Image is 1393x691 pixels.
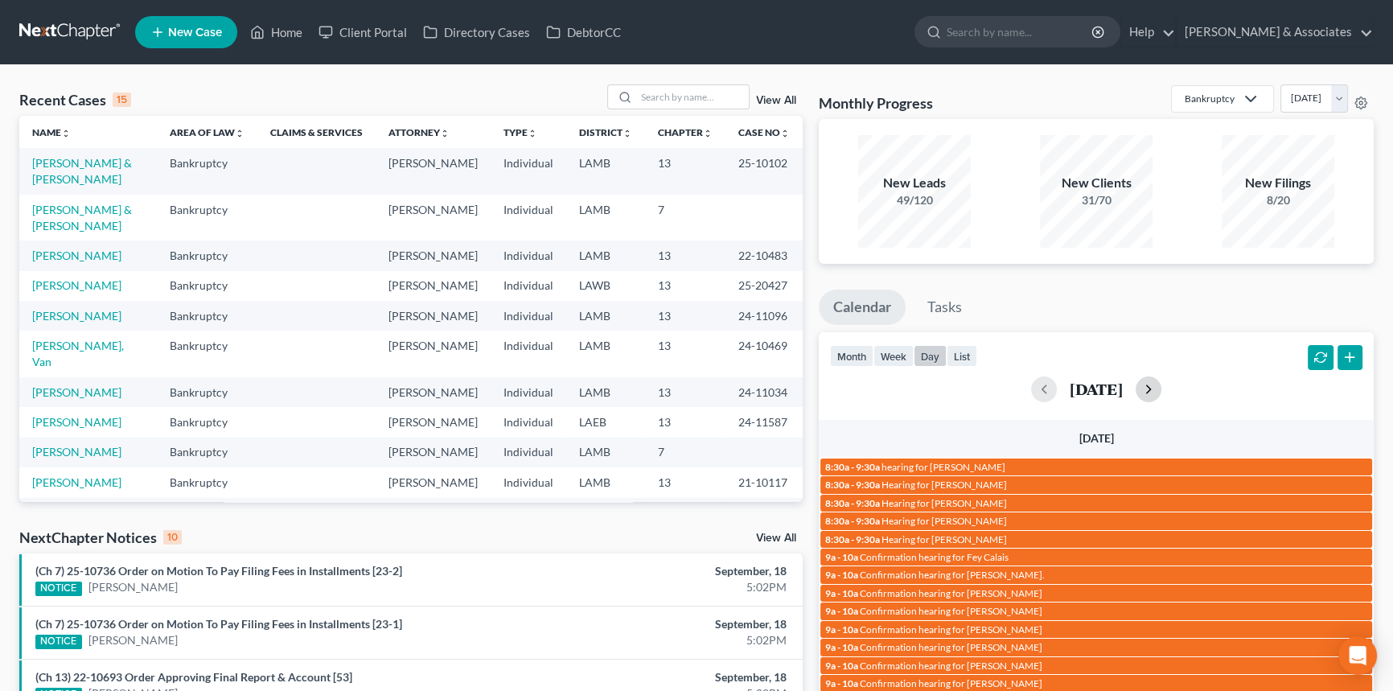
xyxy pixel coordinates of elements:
div: 10 [163,530,182,545]
td: LAMB [566,467,645,497]
td: Bankruptcy [157,467,257,497]
div: 15 [113,93,131,107]
div: Bankruptcy [1185,92,1235,105]
a: [PERSON_NAME] [32,475,121,489]
td: LAMB [566,498,645,528]
td: LAMB [566,301,645,331]
td: Individual [491,195,566,241]
span: Confirmation hearing for Fey Calais [860,551,1009,563]
a: [PERSON_NAME] & [PERSON_NAME] [32,203,132,232]
div: New Filings [1222,174,1334,192]
a: [PERSON_NAME] [32,278,121,292]
td: 21-10117 [725,467,803,497]
td: Individual [491,407,566,437]
td: 13 [645,271,725,301]
a: Attorneyunfold_more [388,126,450,138]
span: Hearing for [PERSON_NAME] [881,479,1007,491]
td: 24-11096 [725,301,803,331]
td: LAMB [566,148,645,194]
a: View All [756,95,796,106]
td: LAEB [566,407,645,437]
td: Individual [491,331,566,376]
input: Search by name... [636,85,749,109]
td: 7 [645,195,725,241]
a: [PERSON_NAME] & Associates [1177,18,1373,47]
a: [PERSON_NAME] [32,385,121,399]
td: Bankruptcy [157,271,257,301]
a: [PERSON_NAME] [32,249,121,262]
button: list [947,345,977,367]
a: Tasks [913,290,976,325]
div: Recent Cases [19,90,131,109]
td: 24-11587 [725,407,803,437]
span: 9a - 10a [825,641,858,653]
td: [PERSON_NAME] [376,241,491,270]
a: [PERSON_NAME] [88,579,178,595]
a: Calendar [819,290,906,325]
a: Area of Lawunfold_more [170,126,244,138]
th: Claims & Services [257,116,376,148]
span: 9a - 10a [825,677,858,689]
td: 13 [645,467,725,497]
td: Bankruptcy [157,377,257,407]
span: Hearing for [PERSON_NAME] [881,497,1007,509]
div: 8/20 [1222,192,1334,208]
td: Bankruptcy [157,301,257,331]
span: Confirmation hearing for [PERSON_NAME] [860,641,1042,653]
td: 22-10483 [725,241,803,270]
a: View All [756,533,796,544]
span: 8:30a - 9:30a [825,479,880,491]
a: [PERSON_NAME] [88,632,178,648]
td: Bankruptcy [157,438,257,467]
div: September, 18 [547,669,787,685]
a: DebtorCC [538,18,629,47]
td: 24-10469 [725,331,803,376]
td: Bankruptcy [157,331,257,376]
i: unfold_more [528,129,537,138]
td: 23-10759 [725,498,803,528]
h2: [DATE] [1070,380,1123,397]
td: [PERSON_NAME] [376,331,491,376]
div: NOTICE [35,635,82,649]
i: unfold_more [623,129,632,138]
span: Confirmation hearing for [PERSON_NAME] [860,587,1042,599]
i: unfold_more [780,129,790,138]
div: 49/120 [858,192,971,208]
td: 25-20427 [725,271,803,301]
td: LAMB [566,195,645,241]
div: NextChapter Notices [19,528,182,547]
i: unfold_more [440,129,450,138]
span: 8:30a - 9:30a [825,461,880,473]
span: 8:30a - 9:30a [825,497,880,509]
a: [PERSON_NAME] [32,309,121,323]
div: 5:02PM [547,579,787,595]
td: Individual [491,148,566,194]
td: LAWB [566,271,645,301]
span: 8:30a - 9:30a [825,515,880,527]
div: Open Intercom Messenger [1338,636,1377,675]
td: Individual [491,498,566,528]
a: Case Nounfold_more [738,126,790,138]
a: [PERSON_NAME], Van [32,339,124,368]
td: LAMB [566,438,645,467]
button: week [873,345,914,367]
i: unfold_more [61,129,71,138]
span: hearing for [PERSON_NAME] [881,461,1005,473]
div: September, 18 [547,616,787,632]
span: 9a - 10a [825,623,858,635]
input: Search by name... [947,17,1094,47]
a: (Ch 7) 25-10736 Order on Motion To Pay Filing Fees in Installments [23-1] [35,617,402,631]
td: [PERSON_NAME] [376,271,491,301]
td: 13 [645,377,725,407]
div: New Leads [858,174,971,192]
td: [PERSON_NAME] [376,438,491,467]
a: [PERSON_NAME] & [PERSON_NAME] [32,156,132,186]
span: [DATE] [1079,431,1114,445]
td: [PERSON_NAME] [376,301,491,331]
td: [PERSON_NAME] [376,148,491,194]
td: Individual [491,377,566,407]
a: Districtunfold_more [579,126,632,138]
i: unfold_more [235,129,244,138]
span: Confirmation hearing for [PERSON_NAME] [860,677,1042,689]
td: Bankruptcy [157,498,257,528]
